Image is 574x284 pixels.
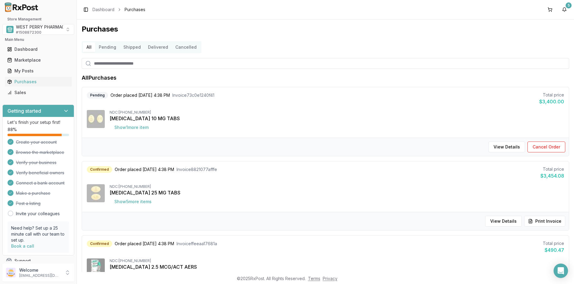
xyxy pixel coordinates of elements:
[308,276,320,281] a: Terms
[177,166,217,173] span: Invoice 8821077afffe
[527,142,565,152] button: Cancel Order
[177,241,217,247] span: Invoice ffeeaa17681a
[7,90,69,96] div: Sales
[120,42,144,52] button: Shipped
[540,166,564,172] div: Total price
[16,24,76,30] span: WEST PERRY PHARMACY INC
[115,241,174,247] span: Order placed [DATE] 4:38 PM
[5,44,72,55] a: Dashboard
[540,172,564,179] div: $3,454.08
[110,115,564,122] div: [MEDICAL_DATA] 10 MG TABS
[5,55,72,66] a: Marketplace
[5,87,72,98] a: Sales
[110,196,156,207] button: Show5more items
[6,268,16,277] img: User avatar
[115,166,174,173] span: Order placed [DATE] 4:38 PM
[82,74,116,82] h1: All Purchases
[172,92,214,98] span: Invoice 73c0e1240f41
[110,122,153,133] button: Show1more item
[539,92,564,98] div: Total price
[19,267,61,273] p: Welcome
[5,37,72,42] h2: Main Menu
[7,68,69,74] div: My Posts
[16,30,41,35] span: # 1508872300
[172,42,200,52] button: Cancelled
[5,66,72,76] a: My Posts
[560,5,569,14] button: 5
[87,258,105,276] img: Spiriva Respimat 2.5 MCG/ACT AERS
[8,127,17,133] span: 88 %
[110,110,564,115] div: NDC: [PHONE_NUMBER]
[82,24,569,34] h1: Purchases
[7,57,69,63] div: Marketplace
[2,44,74,54] button: Dashboard
[323,276,337,281] a: Privacy
[87,110,105,128] img: Jardiance 10 MG TABS
[2,17,74,22] h2: Store Management
[11,225,65,243] p: Need help? Set up a 25 minute call with our team to set up.
[16,180,65,186] span: Connect a bank account
[95,42,120,52] button: Pending
[110,189,564,196] div: [MEDICAL_DATA] 25 MG TABS
[92,7,145,13] nav: breadcrumb
[543,246,564,254] div: $490.47
[110,92,170,98] span: Order placed [DATE] 4:38 PM
[2,77,74,87] button: Purchases
[2,66,74,76] button: My Posts
[485,216,522,227] button: View Details
[566,2,572,8] div: 5
[539,98,564,105] div: $3,400.00
[8,107,41,115] h3: Getting started
[8,119,69,125] p: Let's finish your setup first!
[16,170,64,176] span: Verify beneficial owners
[488,142,525,152] button: View Details
[19,273,61,278] p: [EMAIL_ADDRESS][DOMAIN_NAME]
[524,216,565,227] button: Print Invoice
[144,42,172,52] button: Delivered
[16,139,57,145] span: Create your account
[16,211,60,217] a: Invite your colleagues
[2,24,74,35] button: Select a view
[2,88,74,97] button: Sales
[87,92,108,99] div: Pending
[87,166,112,173] div: Confirmed
[2,2,41,12] img: RxPost Logo
[110,263,564,270] div: [MEDICAL_DATA] 2.5 MCG/ACT AERS
[110,184,564,189] div: NDC: [PHONE_NUMBER]
[16,149,64,155] span: Browse the marketplace
[110,258,564,263] div: NDC: [PHONE_NUMBER]
[7,79,69,85] div: Purchases
[543,240,564,246] div: Total price
[554,264,568,278] div: Open Intercom Messenger
[83,42,95,52] button: All
[2,55,74,65] button: Marketplace
[125,7,145,13] span: Purchases
[7,46,69,52] div: Dashboard
[87,240,112,247] div: Confirmed
[16,190,50,196] span: Make a purchase
[87,184,105,202] img: Jardiance 25 MG TABS
[92,7,114,13] a: Dashboard
[16,160,56,166] span: Verify your business
[16,200,41,206] span: Post a listing
[5,76,72,87] a: Purchases
[2,255,74,266] button: Support
[11,243,34,249] a: Book a call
